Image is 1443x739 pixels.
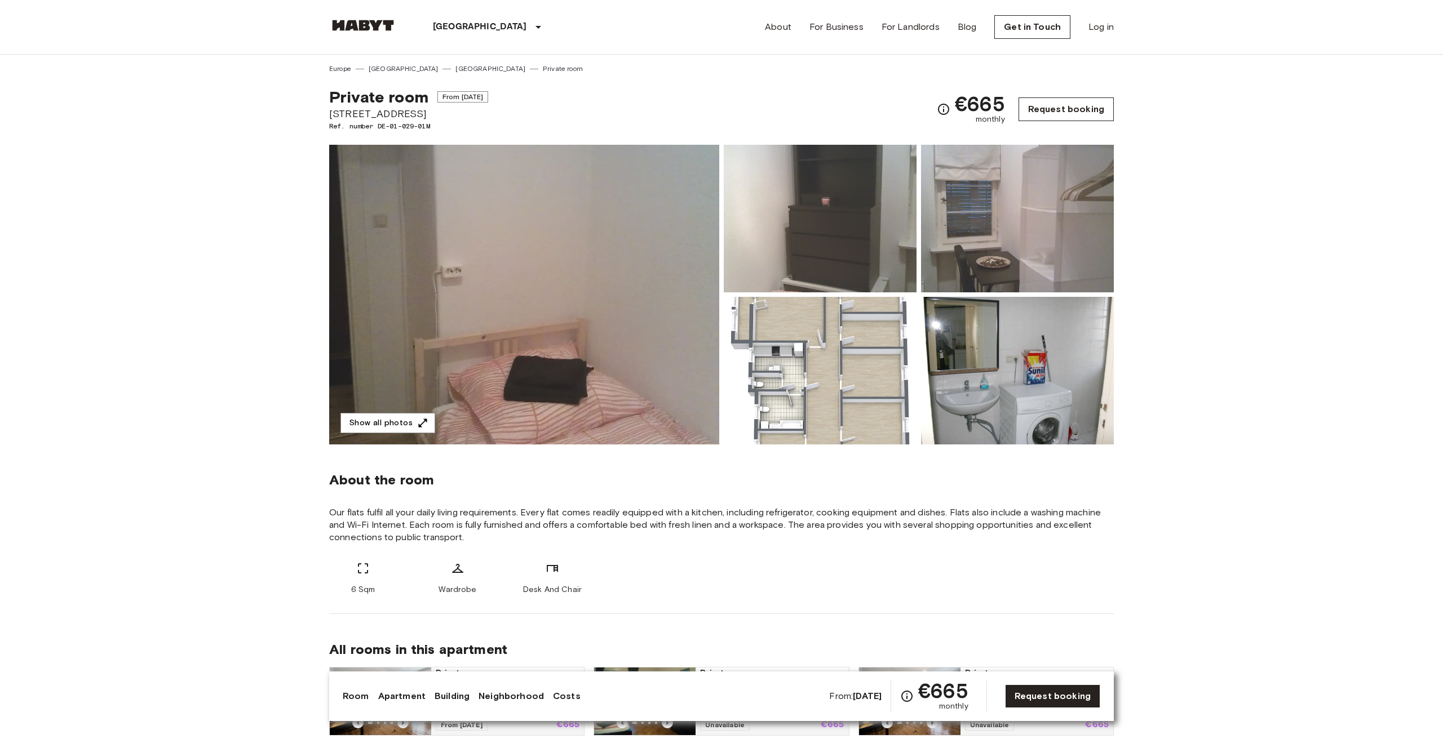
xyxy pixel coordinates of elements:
[927,717,938,728] button: Previous image
[809,20,864,34] a: For Business
[900,689,914,703] svg: Check cost overview for full price breakdown. Please note that discounts apply to new joiners onl...
[436,719,488,731] span: From [DATE]
[662,717,673,728] button: Previous image
[352,717,364,728] button: Previous image
[369,64,439,74] a: [GEOGRAPHIC_DATA]
[955,94,1005,114] span: €665
[1019,97,1114,121] a: Request booking
[329,64,351,74] a: Europe
[439,584,476,595] span: Wardrobe
[329,506,1114,544] span: Our flats fulfil all your daily living requirements. Every flat comes readily equipped with a kit...
[829,690,882,702] span: From:
[994,15,1070,39] a: Get in Touch
[1085,720,1109,729] p: €665
[556,720,580,729] p: €665
[976,114,1005,125] span: monthly
[351,584,375,595] span: 6 Sqm
[958,20,977,34] a: Blog
[594,667,849,736] a: Marketing picture of unit DE-01-029-06MPrevious imagePrevious imagePrivate room23 Sqm6Ground Floo...
[343,689,369,703] a: Room
[553,689,581,703] a: Costs
[329,667,585,736] a: Marketing picture of unit DE-01-029-03MPrevious imagePrevious imagePrivate room11 Sqm6Ground Floo...
[965,719,1015,731] span: Unavailable
[436,667,579,679] span: Private room
[724,297,917,444] img: Picture of unit DE-01-029-01M
[853,691,882,701] b: [DATE]
[378,689,426,703] a: Apartment
[329,121,488,131] span: Ref. number DE-01-029-01M
[340,413,435,434] button: Show all photos
[543,64,583,74] a: Private room
[724,145,917,292] img: Picture of unit DE-01-029-01M
[921,297,1114,444] img: Picture of unit DE-01-029-01M
[858,667,1114,736] a: Marketing picture of unit DE-01-029-05MPrevious imagePrevious imagePrivate room17 Sqm6Ground Floo...
[329,145,719,444] img: Marketing picture of unit DE-01-029-01M
[939,701,968,712] span: monthly
[433,20,527,34] p: [GEOGRAPHIC_DATA]
[455,64,525,74] a: [GEOGRAPHIC_DATA]
[329,20,397,31] img: Habyt
[329,471,1114,488] span: About the room
[397,717,409,728] button: Previous image
[965,667,1109,679] span: Private room
[329,106,488,121] span: [STREET_ADDRESS]
[882,717,893,728] button: Previous image
[921,145,1114,292] img: Picture of unit DE-01-029-01M
[700,667,844,679] span: Private room
[882,20,940,34] a: For Landlords
[330,667,431,735] img: Marketing picture of unit DE-01-029-03M
[617,717,628,728] button: Previous image
[821,720,844,729] p: €665
[765,20,791,34] a: About
[479,689,544,703] a: Neighborhood
[594,667,696,735] img: Marketing picture of unit DE-01-029-06M
[523,584,582,595] span: Desk And Chair
[918,680,968,701] span: €665
[329,87,428,106] span: Private room
[700,719,750,731] span: Unavailable
[937,103,950,116] svg: Check cost overview for full price breakdown. Please note that discounts apply to new joiners onl...
[1088,20,1114,34] a: Log in
[1005,684,1100,708] a: Request booking
[859,667,960,735] img: Marketing picture of unit DE-01-029-05M
[329,641,1114,658] span: All rooms in this apartment
[437,91,489,103] span: From [DATE]
[435,689,470,703] a: Building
